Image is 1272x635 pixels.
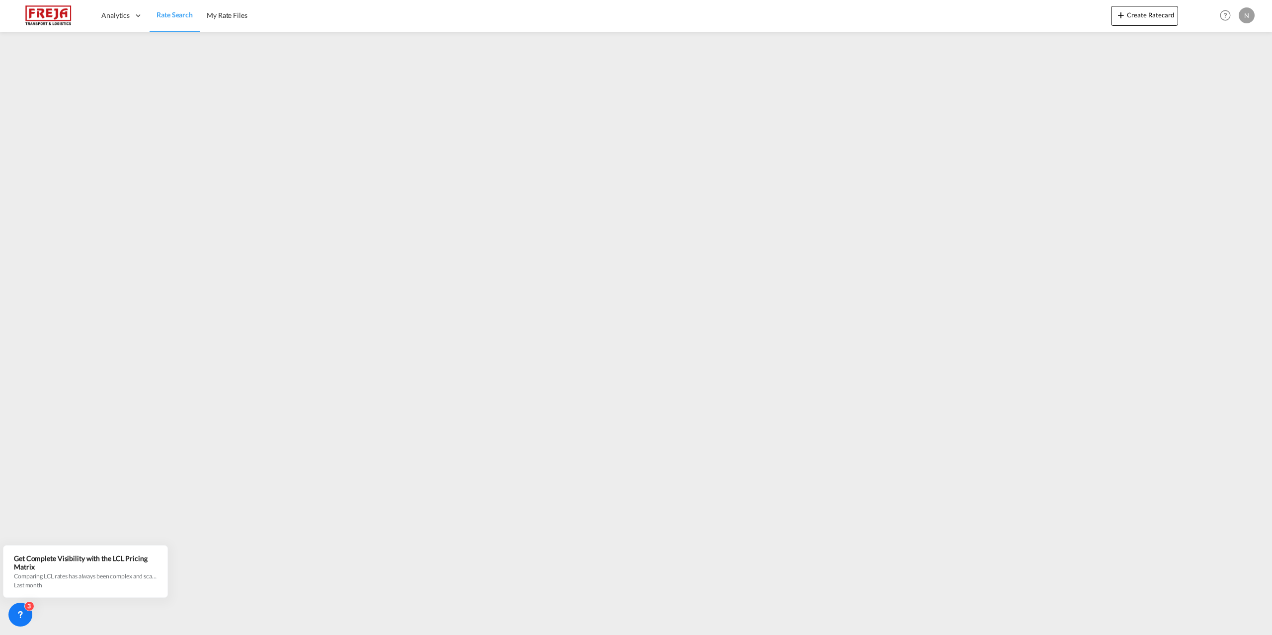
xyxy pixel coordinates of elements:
[1111,6,1178,26] button: icon-plus 400-fgCreate Ratecard
[1115,9,1127,21] md-icon: icon-plus 400-fg
[15,4,82,27] img: 586607c025bf11f083711d99603023e7.png
[101,10,130,20] span: Analytics
[207,11,247,19] span: My Rate Files
[1239,7,1255,23] div: N
[1217,7,1239,25] div: Help
[157,10,193,19] span: Rate Search
[1217,7,1234,24] span: Help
